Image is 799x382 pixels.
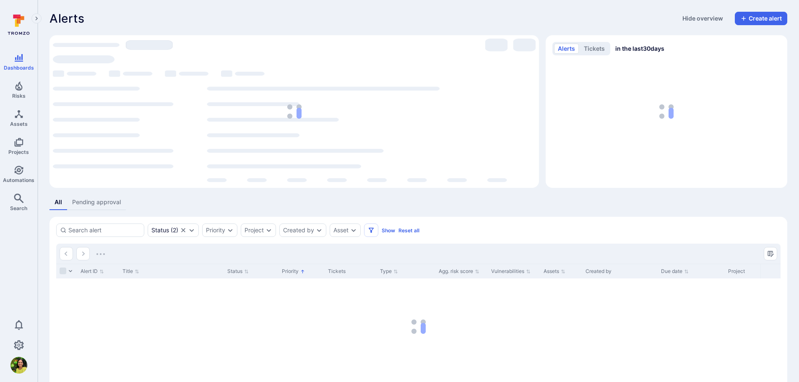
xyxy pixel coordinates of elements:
button: alerts [554,44,579,54]
span: Select all rows [60,268,66,274]
div: Alerts/Tickets trend [546,35,787,188]
span: in the last 30 days [615,44,664,53]
button: Status(2) [151,227,178,234]
div: Bhavana Paturi [10,357,27,374]
button: Manage columns [764,247,777,260]
button: Sort by Alert ID [81,268,104,275]
button: Created by [283,227,314,234]
span: Projects [8,149,29,155]
button: Sort by Priority [282,268,305,275]
div: Status [151,227,169,234]
button: Sort by Assets [544,268,565,275]
a: All [49,195,67,210]
p: Sorted by: Higher priority first [300,267,305,276]
a: Pending approval [67,195,126,210]
div: Most alerts [49,35,539,188]
button: Reset all [398,227,419,234]
div: Created by [586,268,654,275]
button: Sort by Agg. risk score [439,268,479,275]
button: Clear selection [180,227,187,234]
button: Expand dropdown [265,227,272,234]
span: Automations [3,177,34,183]
img: Loading... [96,253,105,255]
div: open, in process [148,223,199,237]
div: alerts tabs [49,195,787,210]
button: Expand dropdown [188,227,195,234]
i: Expand navigation menu [34,15,39,22]
button: Show [382,227,395,234]
img: ALm5wu2BjeO2WWyjViG-tix_7nG5hBAH0PhfaePoDigw=s96-c [10,357,27,374]
button: Project [245,227,264,234]
div: Tickets [328,268,373,275]
button: Priority [206,227,225,234]
button: Expand dropdown [316,227,323,234]
button: Go to the previous page [60,247,73,260]
div: loading spinner [53,39,536,185]
span: Search [10,205,27,211]
button: Go to the next page [76,247,90,260]
button: Create alert [735,12,787,25]
span: Dashboards [4,65,34,71]
button: Asset [333,227,349,234]
div: ( 2 ) [151,227,178,234]
button: Sort by Due date [661,268,689,275]
button: Sort by Vulnerabilities [491,268,531,275]
button: Expand dropdown [227,227,234,234]
h1: Alerts [49,12,85,25]
button: Expand dropdown [350,227,357,234]
input: Search alert [68,226,141,234]
button: Filters [364,223,378,237]
button: Sort by Type [380,268,398,275]
button: Sort by Status [227,268,249,275]
span: Risks [12,93,26,99]
button: tickets [580,44,609,54]
img: Loading... [287,104,302,119]
button: Hide overview [677,12,728,25]
button: Expand navigation menu [31,13,42,23]
span: Assets [10,121,28,127]
button: Sort by Title [122,268,139,275]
